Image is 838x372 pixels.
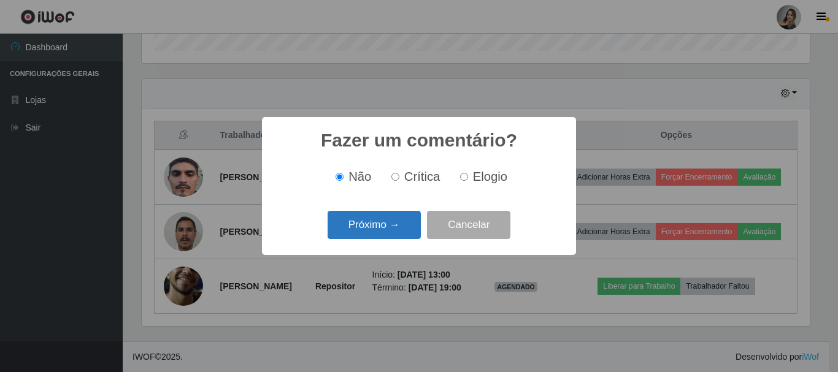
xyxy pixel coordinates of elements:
button: Próximo → [328,211,421,240]
h2: Fazer um comentário? [321,129,517,151]
input: Elogio [460,173,468,181]
input: Não [336,173,344,181]
span: Crítica [404,170,440,183]
span: Não [348,170,371,183]
button: Cancelar [427,211,510,240]
input: Crítica [391,173,399,181]
span: Elogio [473,170,507,183]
